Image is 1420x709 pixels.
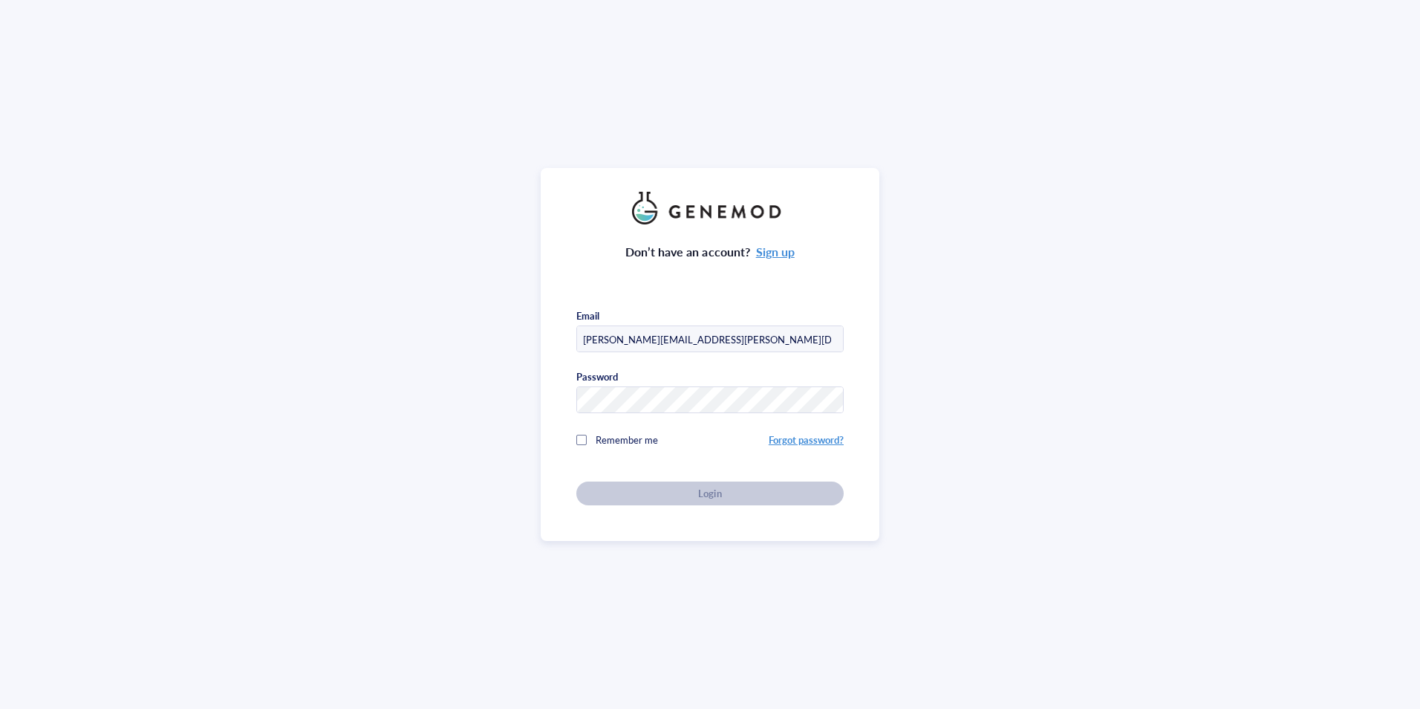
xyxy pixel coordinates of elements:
a: Forgot password? [769,433,844,447]
div: Email [576,309,599,323]
span: Remember me [596,433,658,447]
div: Don’t have an account? [625,242,795,262]
img: genemod_logo_light-BcqUzbGq.png [632,192,788,224]
a: Sign up [756,243,795,260]
div: Password [576,370,618,383]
